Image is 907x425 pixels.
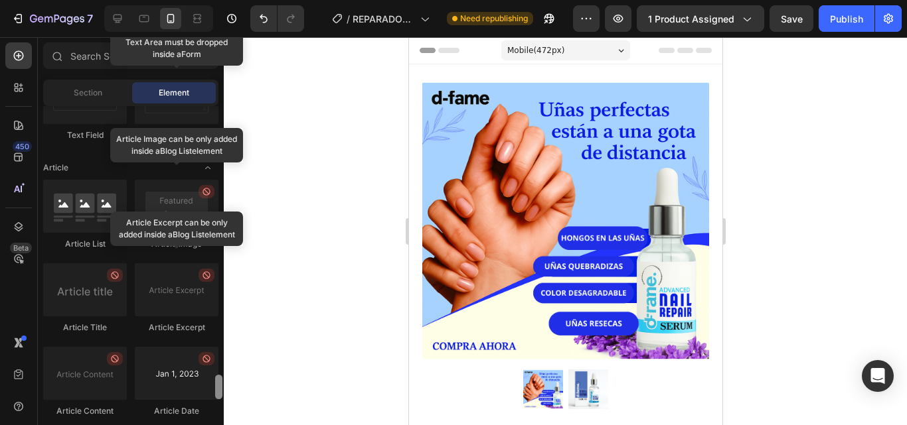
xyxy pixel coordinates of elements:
button: Save [770,5,813,32]
div: Article Title [43,322,127,334]
span: Toggle open [197,157,218,178]
span: REPARADOR DE UÑAS [353,12,415,26]
div: Article Date [135,405,218,417]
span: Section [74,87,102,99]
button: 1 product assigned [637,5,764,32]
div: Article Content [43,405,127,417]
input: Search Sections & Elements [43,42,218,69]
div: Text Field [43,129,127,141]
iframe: Design area [409,37,722,425]
div: Open Intercom Messenger [862,360,894,392]
p: 7 [87,11,93,27]
div: 450 [13,141,32,152]
div: Text Area [135,129,218,141]
span: Article [43,162,68,174]
div: Article List [43,238,127,250]
h1: Serum reparador de uñas D-FAME [13,386,300,410]
span: / [347,12,350,26]
div: Article Image [135,238,218,250]
div: Undo/Redo [250,5,304,32]
div: Beta [10,243,32,253]
div: Article Excerpt [135,322,218,334]
span: Need republishing [460,13,528,25]
span: 1 product assigned [648,12,734,26]
span: Save [781,13,803,25]
span: Element [159,87,189,99]
button: 7 [5,5,99,32]
div: Publish [830,12,863,26]
button: Publish [819,5,874,32]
